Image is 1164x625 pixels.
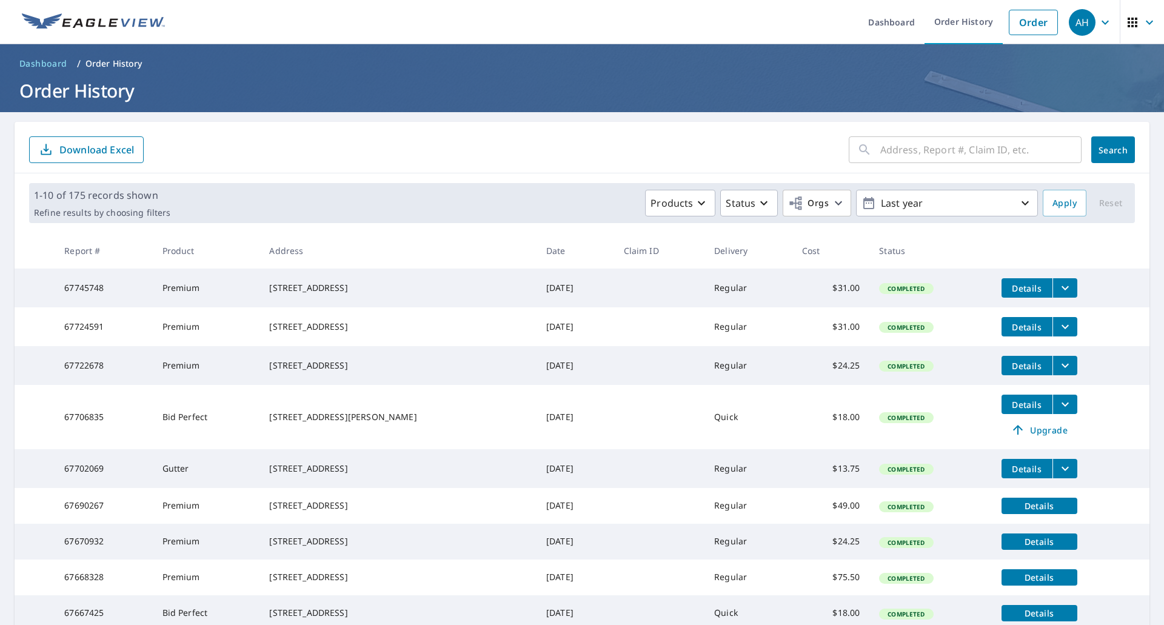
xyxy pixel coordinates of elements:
[1002,278,1052,298] button: detailsBtn-67745748
[77,56,81,71] li: /
[269,282,527,294] div: [STREET_ADDRESS]
[651,196,693,210] p: Products
[153,524,260,560] td: Premium
[259,233,537,269] th: Address
[269,571,527,583] div: [STREET_ADDRESS]
[537,488,614,524] td: [DATE]
[537,346,614,385] td: [DATE]
[55,307,152,346] td: 67724591
[704,346,792,385] td: Regular
[792,233,870,269] th: Cost
[537,449,614,488] td: [DATE]
[645,190,715,216] button: Products
[55,385,152,449] td: 67706835
[15,54,1149,73] nav: breadcrumb
[55,346,152,385] td: 67722678
[1002,420,1077,440] a: Upgrade
[783,190,851,216] button: Orgs
[880,574,932,583] span: Completed
[1002,317,1052,336] button: detailsBtn-67724591
[1052,196,1077,211] span: Apply
[1052,356,1077,375] button: filesDropdownBtn-67722678
[614,233,705,269] th: Claim ID
[1002,605,1077,621] button: detailsBtn-67667425
[34,207,170,218] p: Refine results by choosing filters
[153,488,260,524] td: Premium
[55,233,152,269] th: Report #
[704,560,792,595] td: Regular
[153,449,260,488] td: Gutter
[720,190,778,216] button: Status
[19,58,67,70] span: Dashboard
[269,411,527,423] div: [STREET_ADDRESS][PERSON_NAME]
[34,188,170,202] p: 1-10 of 175 records shown
[792,269,870,307] td: $31.00
[704,488,792,524] td: Regular
[792,524,870,560] td: $24.25
[1069,9,1095,36] div: AH
[15,78,1149,103] h1: Order History
[856,190,1038,216] button: Last year
[269,463,527,475] div: [STREET_ADDRESS]
[537,269,614,307] td: [DATE]
[1009,282,1045,294] span: Details
[880,503,932,511] span: Completed
[55,269,152,307] td: 67745748
[880,133,1082,167] input: Address, Report #, Claim ID, etc.
[704,307,792,346] td: Regular
[1009,423,1070,437] span: Upgrade
[1052,459,1077,478] button: filesDropdownBtn-67702069
[59,143,134,156] p: Download Excel
[1091,136,1135,163] button: Search
[1052,317,1077,336] button: filesDropdownBtn-67724591
[269,500,527,512] div: [STREET_ADDRESS]
[880,610,932,618] span: Completed
[153,307,260,346] td: Premium
[880,284,932,293] span: Completed
[537,307,614,346] td: [DATE]
[792,449,870,488] td: $13.75
[1052,395,1077,414] button: filesDropdownBtn-67706835
[1002,533,1077,550] button: detailsBtn-67670932
[537,233,614,269] th: Date
[153,560,260,595] td: Premium
[788,196,829,211] span: Orgs
[537,560,614,595] td: [DATE]
[1002,395,1052,414] button: detailsBtn-67706835
[792,307,870,346] td: $31.00
[85,58,142,70] p: Order History
[1043,190,1086,216] button: Apply
[726,196,755,210] p: Status
[880,413,932,422] span: Completed
[1009,360,1045,372] span: Details
[15,54,72,73] a: Dashboard
[55,449,152,488] td: 67702069
[153,385,260,449] td: Bid Perfect
[1002,569,1077,586] button: detailsBtn-67668328
[869,233,991,269] th: Status
[792,385,870,449] td: $18.00
[792,346,870,385] td: $24.25
[537,385,614,449] td: [DATE]
[1009,399,1045,410] span: Details
[880,362,932,370] span: Completed
[704,233,792,269] th: Delivery
[1009,10,1058,35] a: Order
[1009,500,1070,512] span: Details
[29,136,144,163] button: Download Excel
[1002,498,1077,514] button: detailsBtn-67690267
[269,321,527,333] div: [STREET_ADDRESS]
[153,233,260,269] th: Product
[269,359,527,372] div: [STREET_ADDRESS]
[1101,144,1125,156] span: Search
[537,524,614,560] td: [DATE]
[55,560,152,595] td: 67668328
[704,449,792,488] td: Regular
[792,488,870,524] td: $49.00
[1009,463,1045,475] span: Details
[1009,321,1045,333] span: Details
[792,560,870,595] td: $75.50
[1002,459,1052,478] button: detailsBtn-67702069
[1002,356,1052,375] button: detailsBtn-67722678
[880,538,932,547] span: Completed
